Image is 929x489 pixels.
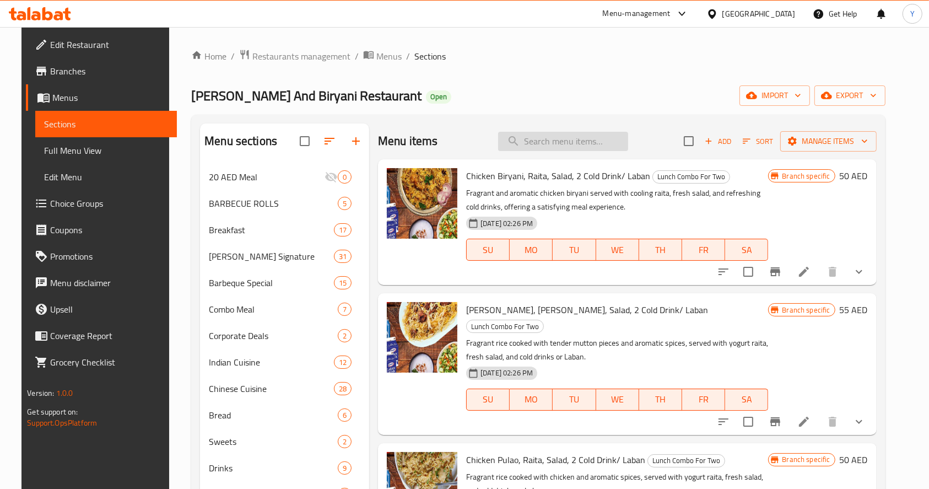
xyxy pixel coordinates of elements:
div: Lunch Combo For Two [652,170,730,184]
button: import [739,85,810,106]
span: [PERSON_NAME] Signature [209,250,334,263]
button: delete [819,409,846,435]
button: MO [510,389,553,411]
div: Drinks9 [200,455,369,481]
span: MO [514,391,548,407]
h6: 50 AED [840,168,868,184]
a: Edit Restaurant [26,31,177,58]
span: export [823,89,877,103]
span: Bread [209,409,338,422]
span: SA [730,242,764,258]
span: 31 [334,251,351,262]
h2: Menu sections [204,133,277,149]
span: Coupons [50,223,168,237]
span: Get support on: [27,405,78,419]
div: items [334,382,352,395]
button: FR [682,389,725,411]
span: Breakfast [209,223,334,237]
span: Choice Groups [50,197,168,210]
a: Edit Menu [35,164,177,190]
a: Home [191,50,226,63]
span: MO [514,242,548,258]
div: Bread6 [200,402,369,428]
button: show more [846,259,872,285]
div: items [338,329,352,342]
div: Sweets2 [200,428,369,455]
span: Drinks [209,461,338,475]
span: 20 AED Meal [209,170,325,184]
span: Branch specific [777,305,834,315]
button: show more [846,409,872,435]
div: Malik Signature [209,250,334,263]
a: Menu disclaimer [26,270,177,296]
span: Grocery Checklist [50,356,168,369]
div: items [338,461,352,475]
button: Add section [343,128,369,154]
button: Sort [740,133,776,150]
span: Lunch Combo For Two [648,454,725,467]
span: TH [644,242,678,258]
span: Branch specific [777,454,834,465]
span: TU [557,391,591,407]
button: TH [639,239,682,261]
span: Coverage Report [50,329,168,342]
span: [PERSON_NAME] And Biryani Restaurant [191,83,422,108]
div: BARBECUE ROLLS5 [200,190,369,217]
li: / [231,50,235,63]
div: items [338,303,352,316]
div: Corporate Deals2 [200,323,369,349]
button: FR [682,239,725,261]
div: [GEOGRAPHIC_DATA] [722,8,795,20]
div: Lunch Combo For Two [466,320,544,333]
span: Upsell [50,303,168,316]
p: Fragrant rice cooked with tender mutton pieces and aromatic spices, served with yogurt raita, fre... [466,336,768,364]
span: [DATE] 02:26 PM [476,368,537,378]
button: export [814,85,885,106]
span: Version: [27,386,54,400]
span: Select section [677,130,700,153]
span: 2 [338,437,351,447]
svg: Show Choices [852,415,866,428]
a: Coverage Report [26,323,177,349]
div: Chinese Cuisine [209,382,334,395]
span: Sort [743,135,773,148]
span: Restaurants management [252,50,350,63]
button: Branch-specific-item [762,409,788,435]
button: SU [466,239,510,261]
span: Branch specific [777,171,834,181]
div: Barbeque Special15 [200,270,369,296]
a: Menus [363,49,402,63]
div: items [334,356,352,369]
button: TU [553,239,596,261]
div: Combo Meal [209,303,338,316]
span: Select to update [737,410,760,433]
span: [PERSON_NAME], [PERSON_NAME], Salad, 2 Cold Drink/ Laban [466,302,708,318]
span: Chicken Biryani, Raita, Salad, 2 Cold Drink/ Laban [466,168,650,184]
div: 20 AED Meal0 [200,164,369,190]
span: Edit Restaurant [50,38,168,51]
button: Branch-specific-item [762,259,788,285]
svg: Inactive section [325,170,338,184]
span: Branches [50,65,168,78]
span: FR [687,391,721,407]
span: Full Menu View [44,144,168,157]
span: Select to update [737,260,760,283]
a: Edit menu item [797,415,811,428]
button: Add [700,133,736,150]
button: SA [725,239,768,261]
span: Lunch Combo For Two [467,320,543,333]
a: Edit menu item [797,265,811,278]
span: 9 [338,463,351,474]
button: TH [639,389,682,411]
span: 28 [334,384,351,394]
a: Menus [26,84,177,111]
div: Indian Cuisine [209,356,334,369]
button: sort-choices [710,259,737,285]
span: 15 [334,278,351,288]
div: Combo Meal7 [200,296,369,323]
span: WE [601,391,635,407]
span: Sweets [209,435,338,448]
div: [PERSON_NAME] Signature31 [200,243,369,270]
span: [DATE] 02:26 PM [476,218,537,229]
